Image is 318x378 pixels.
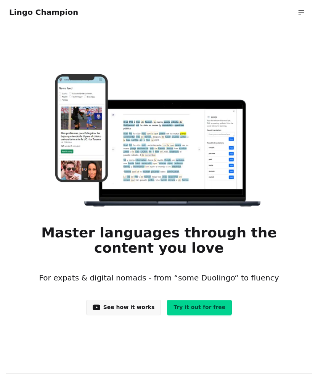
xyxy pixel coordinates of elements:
a: Try it out for free [167,300,232,315]
img: Learn languages online [49,74,269,208]
h3: For expats & digital nomads - from “some Duolingo“ to fluency [12,263,306,292]
a: Lingo Champion [9,8,78,17]
h1: Master languages through the content you love [12,225,306,256]
a: See how it works [86,300,161,315]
